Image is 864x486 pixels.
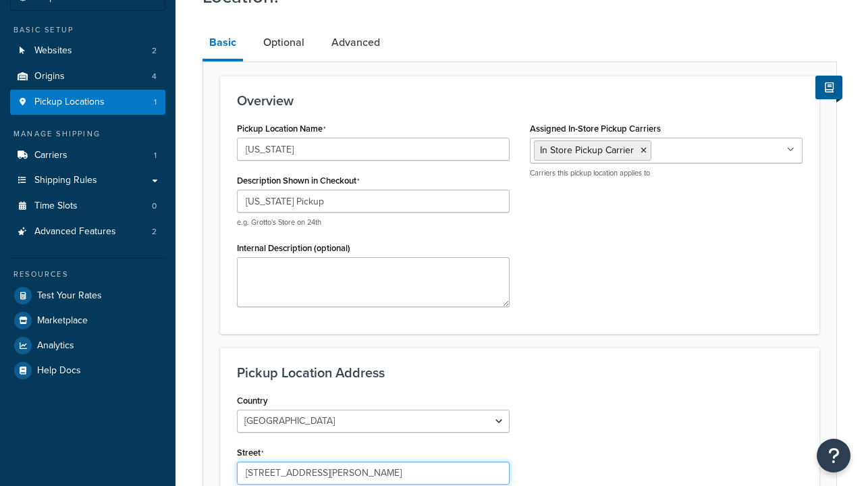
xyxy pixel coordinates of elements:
[10,219,165,244] li: Advanced Features
[237,93,803,108] h3: Overview
[34,45,72,57] span: Websites
[10,128,165,140] div: Manage Shipping
[10,38,165,63] a: Websites2
[530,124,661,134] label: Assigned In-Store Pickup Carriers
[202,26,243,61] a: Basic
[817,439,850,473] button: Open Resource Center
[10,90,165,115] a: Pickup Locations1
[34,200,78,212] span: Time Slots
[37,315,88,327] span: Marketplace
[237,365,803,380] h3: Pickup Location Address
[256,26,311,59] a: Optional
[10,143,165,168] a: Carriers1
[10,64,165,89] li: Origins
[10,64,165,89] a: Origins4
[10,194,165,219] li: Time Slots
[10,358,165,383] a: Help Docs
[10,269,165,280] div: Resources
[34,226,116,238] span: Advanced Features
[540,143,634,157] span: In Store Pickup Carrier
[37,340,74,352] span: Analytics
[10,24,165,36] div: Basic Setup
[152,226,157,238] span: 2
[237,396,268,406] label: Country
[10,194,165,219] a: Time Slots0
[34,71,65,82] span: Origins
[34,97,105,108] span: Pickup Locations
[237,124,326,134] label: Pickup Location Name
[10,38,165,63] li: Websites
[152,45,157,57] span: 2
[10,333,165,358] a: Analytics
[34,150,67,161] span: Carriers
[37,290,102,302] span: Test Your Rates
[10,168,165,193] a: Shipping Rules
[10,90,165,115] li: Pickup Locations
[237,448,264,458] label: Street
[154,150,157,161] span: 1
[815,76,842,99] button: Show Help Docs
[10,219,165,244] a: Advanced Features2
[154,97,157,108] span: 1
[10,283,165,308] a: Test Your Rates
[152,71,157,82] span: 4
[325,26,387,59] a: Advanced
[152,200,157,212] span: 0
[34,175,97,186] span: Shipping Rules
[530,168,803,178] p: Carriers this pickup location applies to
[10,308,165,333] a: Marketplace
[37,365,81,377] span: Help Docs
[10,143,165,168] li: Carriers
[237,217,510,227] p: e.g. Grotto's Store on 24th
[237,243,350,253] label: Internal Description (optional)
[237,175,360,186] label: Description Shown in Checkout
